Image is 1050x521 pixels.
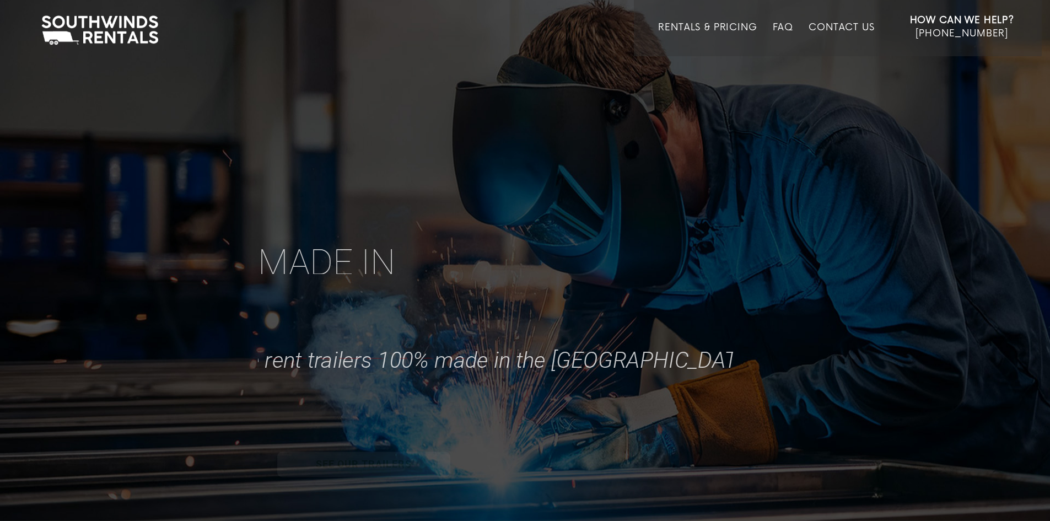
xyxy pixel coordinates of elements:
div: AMERICA [258,344,483,405]
img: Southwinds Rentals Logo [36,13,164,47]
a: How Can We Help? [PHONE_NUMBER] [910,14,1014,48]
a: SEE OUR TRAILERS [277,452,450,477]
div: Made in [258,239,401,286]
div: We rent trailers 100% made in the [GEOGRAPHIC_DATA] [230,347,762,374]
strong: How Can We Help? [910,15,1014,26]
span: [PHONE_NUMBER] [916,28,1008,39]
a: Contact Us [809,22,874,56]
a: FAQ [773,22,794,56]
a: Rentals & Pricing [658,22,757,56]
